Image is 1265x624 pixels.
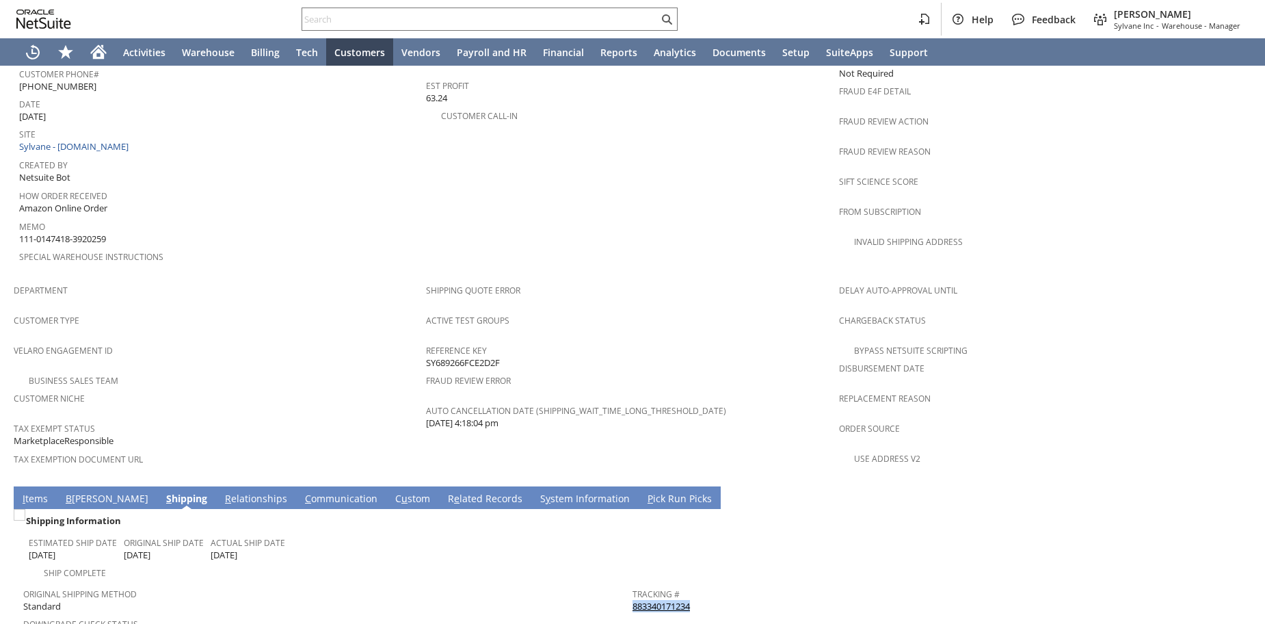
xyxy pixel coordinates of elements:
[19,202,107,215] span: Amazon Online Order
[839,285,957,296] a: Delay Auto-Approval Until
[644,492,715,507] a: Pick Run Picks
[14,423,95,434] a: Tax Exempt Status
[426,375,511,387] a: Fraud Review Error
[174,38,243,66] a: Warehouse
[19,492,51,507] a: Items
[19,99,40,110] a: Date
[543,46,584,59] span: Financial
[839,363,924,374] a: Disbursement Date
[222,492,291,507] a: Relationships
[426,345,487,356] a: Reference Key
[19,80,96,93] span: [PHONE_NUMBER]
[401,492,408,505] span: u
[632,600,690,612] a: 883340171234
[839,67,894,80] span: Not Required
[49,38,82,66] div: Shortcuts
[163,492,211,507] a: Shipping
[704,38,774,66] a: Documents
[426,80,469,92] a: Est Profit
[115,38,174,66] a: Activities
[972,13,994,26] span: Help
[449,38,535,66] a: Payroll and HR
[839,315,926,326] a: Chargeback Status
[225,492,231,505] span: R
[19,221,45,233] a: Memo
[123,46,165,59] span: Activities
[457,46,527,59] span: Payroll and HR
[305,492,311,505] span: C
[654,46,696,59] span: Analytics
[426,405,726,417] a: Auto Cancellation Date (shipping_wait_time_long_threshold_date)
[14,285,68,296] a: Department
[19,110,46,123] span: [DATE]
[658,11,675,27] svg: Search
[82,38,115,66] a: Home
[890,46,928,59] span: Support
[19,190,107,202] a: How Order Received
[14,345,113,356] a: Velaro Engagement ID
[302,11,658,27] input: Search
[426,92,447,105] span: 63.24
[14,393,85,404] a: Customer Niche
[23,492,25,505] span: I
[839,146,931,157] a: Fraud Review Reason
[426,285,520,296] a: Shipping Quote Error
[124,537,204,549] a: Original Ship Date
[16,10,71,29] svg: logo
[16,38,49,66] a: Recent Records
[818,38,881,66] a: SuiteApps
[19,251,163,263] a: Special Warehouse Instructions
[14,434,114,447] span: MarketplaceResponsible
[288,38,326,66] a: Tech
[645,38,704,66] a: Analytics
[393,38,449,66] a: Vendors
[441,110,518,122] a: Customer Call-in
[426,356,500,369] span: SY689266FCE2D2F
[19,159,68,171] a: Created By
[713,46,766,59] span: Documents
[44,567,106,579] a: Ship Complete
[66,492,72,505] span: B
[14,315,79,326] a: Customer Type
[826,46,873,59] span: SuiteApps
[854,453,920,465] a: Use Address V2
[1114,8,1240,21] span: [PERSON_NAME]
[14,509,25,521] img: Unchecked
[19,129,36,140] a: Site
[782,46,810,59] span: Setup
[19,171,70,184] span: Netsuite Bot
[839,86,911,97] a: Fraud E4F Detail
[839,176,918,187] a: Sift Science Score
[592,38,645,66] a: Reports
[90,44,107,60] svg: Home
[1162,21,1240,31] span: Warehouse - Manager
[839,116,929,127] a: Fraud Review Action
[1156,21,1159,31] span: -
[854,236,963,248] a: Invalid Shipping Address
[14,454,143,465] a: Tax Exemption Document URL
[426,417,498,430] span: [DATE] 4:18:04 pm
[839,423,900,434] a: Order Source
[881,38,936,66] a: Support
[296,46,318,59] span: Tech
[23,512,627,530] div: Shipping Information
[426,315,509,326] a: Active Test Groups
[1227,489,1243,506] a: Unrolled view on
[546,492,550,505] span: y
[62,492,152,507] a: B[PERSON_NAME]
[444,492,526,507] a: Related Records
[182,46,235,59] span: Warehouse
[29,537,117,549] a: Estimated Ship Date
[1032,13,1076,26] span: Feedback
[211,537,285,549] a: Actual Ship Date
[648,492,653,505] span: P
[326,38,393,66] a: Customers
[839,206,921,218] a: From Subscription
[302,492,381,507] a: Communication
[537,492,633,507] a: System Information
[839,393,931,404] a: Replacement reason
[600,46,637,59] span: Reports
[57,44,74,60] svg: Shortcuts
[19,233,106,246] span: 111-0147418-3920259
[251,46,280,59] span: Billing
